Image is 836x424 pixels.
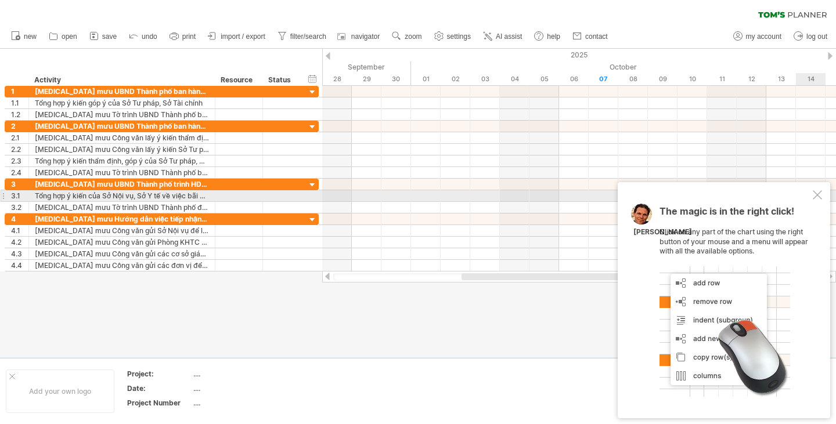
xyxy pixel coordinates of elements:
[24,32,37,41] span: new
[193,383,291,393] div: ....
[87,29,120,44] a: save
[336,29,383,44] a: navigator
[35,167,209,178] div: [MEDICAL_DATA] mưu Tờ trình UBND Thành phố ban hành Quyết định về phương án dịch vụ sự nghiệp công
[268,74,294,86] div: Status
[35,248,209,259] div: [MEDICAL_DATA] mưu Công văn gửi các cơ sở giáo dục nghề nghiệp để báo cáo trực tuyến
[500,73,529,85] div: Saturday, 4 October 2025
[11,190,28,201] div: 3.1
[127,398,191,408] div: Project Number
[791,29,831,44] a: log out
[62,32,77,41] span: open
[127,383,191,393] div: Date:
[11,225,28,236] div: 4.1
[11,121,28,132] div: 2
[746,32,781,41] span: my account
[35,86,209,97] div: [MEDICAL_DATA] mưu UBND Thành phố ban hành Danh mục dịch vụ sự nghiệp công sử dụng ngân sách nhà ...
[707,73,737,85] div: Saturday, 11 October 2025
[35,190,209,201] div: Tổng hợp ý kiến của Sở Nội vụ, Sở Y tế về việc bãi bỏ danh mục dịch vụ sự nghiệp công
[11,109,28,120] div: 1.2
[11,86,28,97] div: 1
[11,144,28,155] div: 2.2
[660,205,794,223] span: The magic is in the right click!
[35,97,209,108] div: Tổng hợp ý kiến góp ý của Sở Tư pháp, Sở Tài chính
[11,167,28,178] div: 2.4
[496,32,522,41] span: AI assist
[11,237,28,248] div: 4.2
[127,369,191,379] div: Project:
[447,32,471,41] span: settings
[796,73,826,85] div: Tuesday, 14 October 2025
[35,132,209,143] div: [MEDICAL_DATA] mưu Công văn lấy ý kiến thẩm định của Sở Tài chính về phương án giá của 30 nghề tr...
[34,74,208,86] div: Activity
[290,32,326,41] span: filter/search
[11,179,28,190] div: 3
[11,132,28,143] div: 2.1
[35,202,209,213] div: [MEDICAL_DATA] mưu Tờ trình UBND Thành phố để trình HĐND Thành phố
[35,260,209,271] div: [MEDICAL_DATA] mưu Công văn gửi các đơn vị để hướng dẫn việc tiếp nhận, đào tạo nghề
[618,73,648,85] div: Wednesday, 8 October 2025
[570,29,611,44] a: contact
[221,74,256,86] div: Resource
[381,73,411,85] div: Tuesday, 30 September 2025
[405,32,421,41] span: zoom
[470,73,500,85] div: Friday, 3 October 2025
[126,29,161,44] a: undo
[585,32,608,41] span: contact
[547,32,560,41] span: help
[205,29,269,44] a: import / export
[480,29,525,44] a: AI assist
[35,109,209,120] div: [MEDICAL_DATA] mưu Tờ trình UBND Thành phố ban hành Quyết định về ban hành Danh mục dịch vụ sự ng...
[35,155,209,166] div: Tổng hợp ý kiến thẩm định, góp ý của Sở Tư pháp, Sở Tài chính về dự thảo Tờ trình, Quyết định của...
[529,73,559,85] div: Sunday, 5 October 2025
[352,73,381,85] div: Monday, 29 September 2025
[660,206,810,397] div: Click on any part of the chart using the right button of your mouse and a menu will appear with a...
[275,29,330,44] a: filter/search
[322,73,352,85] div: Sunday, 28 September 2025
[633,227,692,237] div: [PERSON_NAME]
[8,29,40,44] a: new
[806,32,827,41] span: log out
[6,369,114,413] div: Add your own logo
[411,73,441,85] div: Wednesday, 1 October 2025
[221,32,265,41] span: import / export
[531,29,564,44] a: help
[389,29,425,44] a: zoom
[431,29,474,44] a: settings
[11,155,28,166] div: 2.3
[11,97,28,108] div: 1.1
[730,29,785,44] a: my account
[351,32,380,41] span: navigator
[35,213,209,224] div: [MEDICAL_DATA] mưu Hướng dẫn việc tiếp nhận, tổ chức đào tạo nghề theo Nghị quyết số 28/2025/NQ-H...
[35,225,209,236] div: [MEDICAL_DATA] mưu Công văn gửi Sở Nội vụ để lấy thông tin của các đối tượng nghỉ việc
[678,73,707,85] div: Friday, 10 October 2025
[11,248,28,259] div: 4.3
[589,73,618,85] div: Tuesday, 7 October 2025
[35,121,209,132] div: [MEDICAL_DATA] mưu UBND Thành phố ban hành Giá dịch vụ sự nghiệp công trong lĩnh vực giáo dục ngh...
[46,29,81,44] a: open
[35,144,209,155] div: [MEDICAL_DATA] mưu Công văn lấy ý kiến Sở Tư pháp, Sở Tài chính về dự thảo Tờ trình, Quyết định c...
[193,369,291,379] div: ....
[102,32,117,41] span: save
[11,202,28,213] div: 3.2
[737,73,766,85] div: Sunday, 12 October 2025
[182,32,196,41] span: print
[35,237,209,248] div: [MEDICAL_DATA] mưu Công văn gửi Phòng KHTC Sở để [MEDICAL_DATA] mưu lãnh đạo Sở xin ý kiến Sở Tài...
[766,73,796,85] div: Monday, 13 October 2025
[193,398,291,408] div: ....
[648,73,678,85] div: Thursday, 9 October 2025
[11,213,28,224] div: 4
[559,73,589,85] div: Monday, 6 October 2025
[35,179,209,190] div: [MEDICAL_DATA] mưu UBND Thành phố trình HĐND Thành phố bãi bỏ Nghị quyết số 08/NQ-HĐND và Nghị qu...
[11,260,28,271] div: 4.4
[142,32,157,41] span: undo
[441,73,470,85] div: Thursday, 2 October 2025
[167,29,199,44] a: print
